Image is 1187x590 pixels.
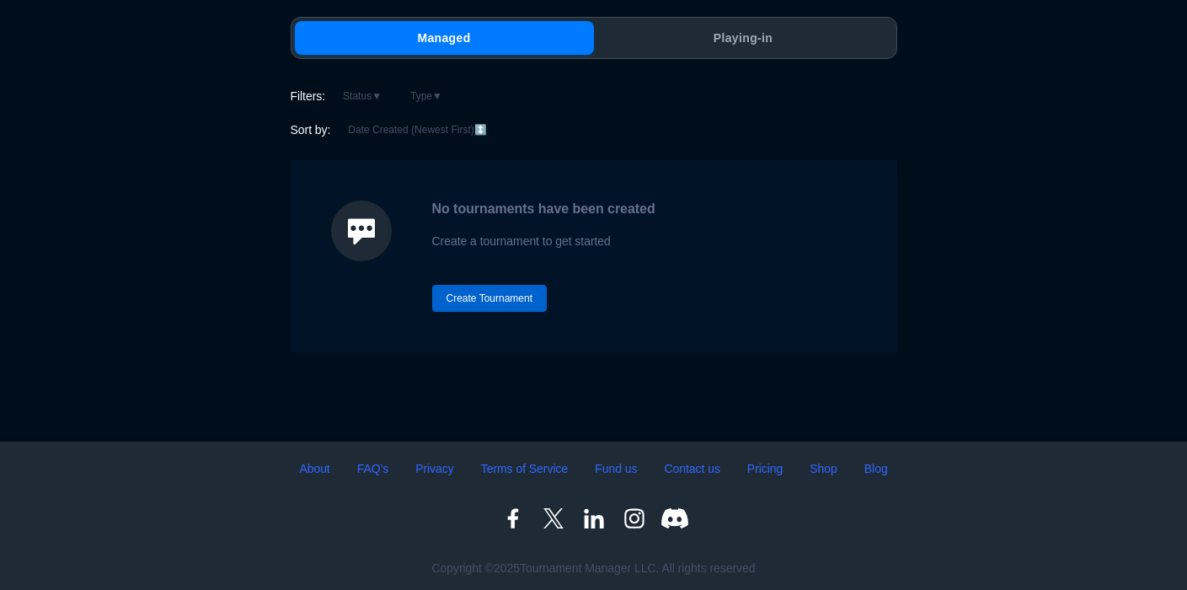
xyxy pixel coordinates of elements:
[291,121,331,138] span: Sort by:
[431,560,755,577] span: Copyright © 2025 Tournament Manager LLC. All rights reserved
[864,459,888,478] a: Blog
[357,459,388,478] a: FAQ's
[332,86,393,106] button: Status▼
[432,231,655,251] p: Create a tournament to get started
[299,459,329,478] a: About
[594,21,893,55] button: Playing-in
[432,201,655,217] h2: No tournaments have been created
[295,21,594,55] button: Managed
[810,459,837,478] a: Shop
[415,459,454,478] a: Privacy
[747,459,783,478] a: Pricing
[664,459,719,478] a: Contact us
[432,285,548,312] button: Create Tournament
[399,86,453,106] button: Type▼
[481,459,568,478] a: Terms of Service
[337,120,497,140] button: Date Created (Newest First)↕️
[595,459,637,478] a: Fund us
[291,88,326,105] span: Filters:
